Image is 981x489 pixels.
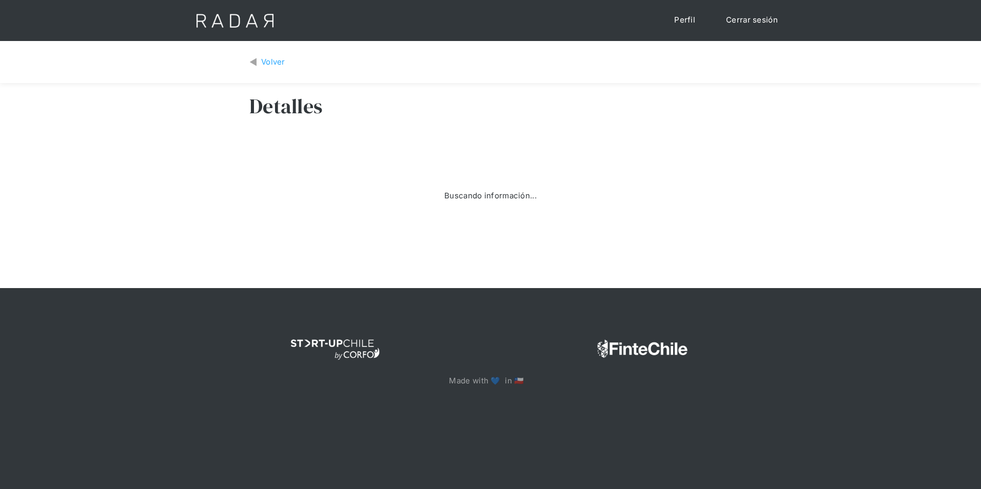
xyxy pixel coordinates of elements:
h3: Detalles [249,93,322,119]
a: Volver [249,56,285,68]
a: Cerrar sesión [716,10,788,30]
a: Perfil [664,10,705,30]
div: Volver [261,56,285,68]
div: Buscando información... [444,190,537,202]
p: Made with 💙 in 🇨🇱 [449,375,532,387]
